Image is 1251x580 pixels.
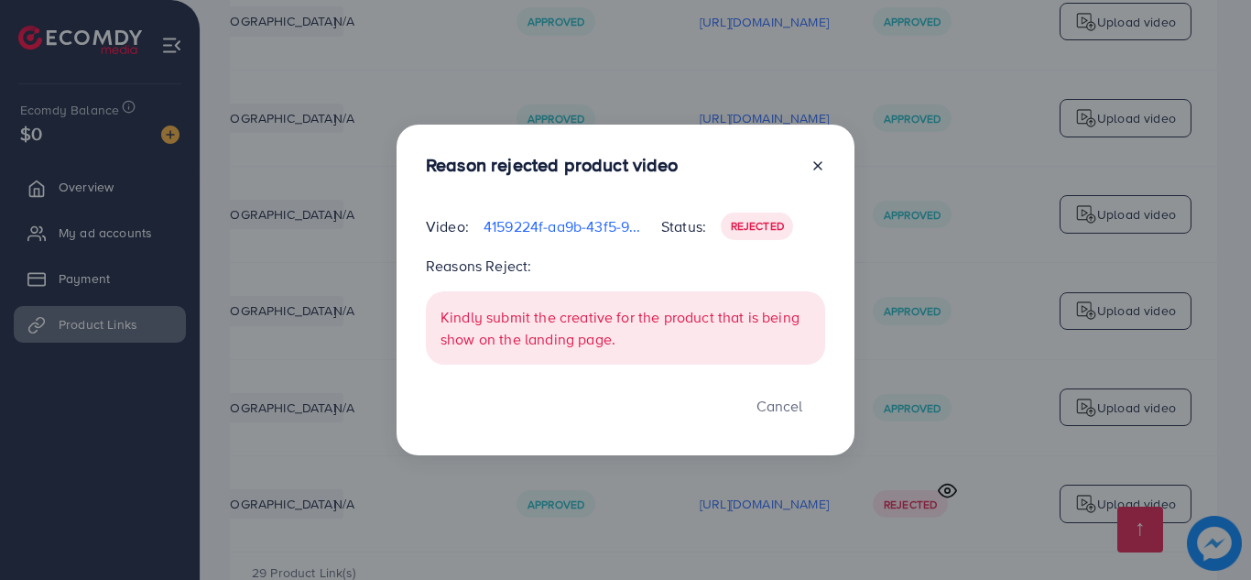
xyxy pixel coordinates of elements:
[661,215,706,237] p: Status:
[484,215,647,237] p: 4159224f-aa9b-43f5-92bb-a8648f108cee-1759846767255.mp4
[426,255,825,277] p: Reasons Reject:
[731,218,784,234] span: Rejected
[734,387,825,426] button: Cancel
[426,154,679,176] h3: Reason rejected product video
[441,306,810,350] p: Kindly submit the creative for the product that is being show on the landing page.
[426,215,469,237] p: Video:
